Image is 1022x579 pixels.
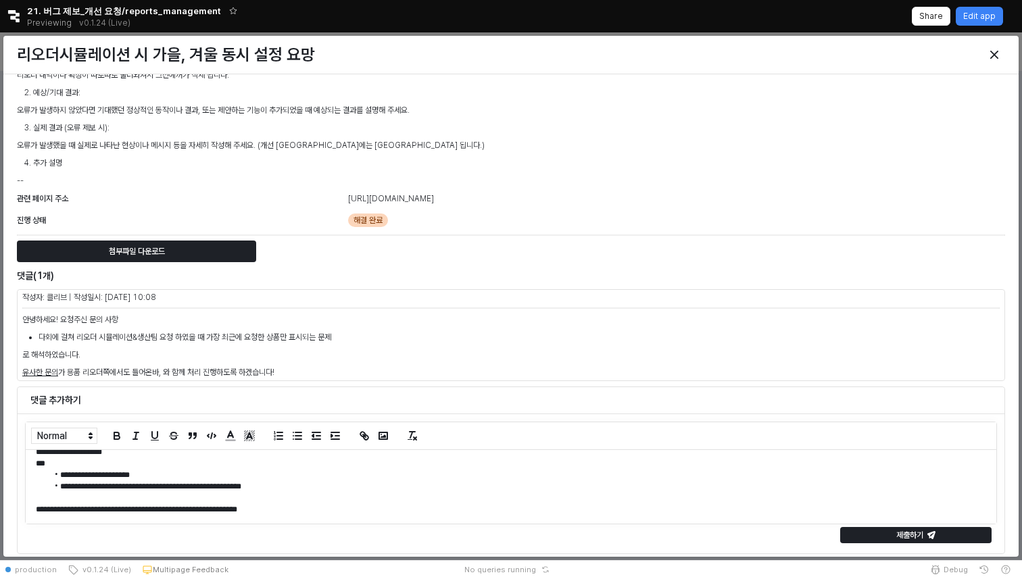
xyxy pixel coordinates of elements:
p: 작성자: 클리브 | 작성일시: [DATE] 10:08 [22,291,753,303]
p: v0.1.24 (Live) [79,18,130,28]
button: Reset app state [539,565,552,574]
button: 첨부파일 다운로드 [17,241,256,262]
span: 진행 상태 [17,216,46,225]
button: Help [995,560,1017,579]
p: 오류가 발생했을 때 실제로 나타난 현상이나 메시지 등을 자세히 작성해 주세요. (개선 [GEOGRAPHIC_DATA]에는 [GEOGRAPHIC_DATA] 됩니다.) [17,139,1005,151]
span: Debug [944,564,968,575]
button: Debug [925,560,973,579]
span: Previewing [27,16,72,30]
span: production [15,564,57,575]
a: [URL][DOMAIN_NAME] [348,194,434,203]
span: 21. 버그 제보_개선 요청/reports_management [27,4,221,18]
button: Edit app [956,7,1003,26]
a: 유사한 문의 [22,368,58,377]
h6: 댓글 추가하기 [30,394,992,406]
h3: 리오더시뮬레이션 시 가을, 겨울 동시 설정 요망 [17,45,756,64]
span: v0.1.24 (Live) [78,564,131,575]
p: Share [919,11,943,22]
button: v0.1.24 (Live) [62,560,137,579]
button: Releases and History [72,14,138,32]
button: Add app to favorites [226,4,240,18]
span: 관련 페이지 주소 [17,194,68,203]
button: History [973,560,995,579]
button: 제출하기 [840,527,992,543]
p: 로 해석하였습니다. [22,349,1000,361]
p: 안녕하세요! 요청주신 문의 사항 [22,313,1000,326]
p: 오류가 발생하지 않았다면 기대했던 정상적인 동작이나 결과, 또는 제안하는 기능이 추가되었을 때 예상되는 결과를 설명해 주세요. [17,104,1005,116]
p: Edit app [963,11,996,22]
button: Close [983,44,1005,66]
span: No queries running [464,564,536,575]
li: 실제 결과 (오류 제보 시): [33,122,1005,134]
span: 해결 완료 [354,213,383,227]
div: Previewing v0.1.24 (Live) [27,14,138,32]
h6: 댓글(1개) [17,270,672,282]
li: 추가 설명 [33,157,1005,169]
p: 첨부파일 다운로드 [109,246,165,257]
button: Share app [912,7,950,26]
button: Multipage Feedback [137,560,234,579]
p: 제출하기 [896,530,923,540]
p: -- [17,174,1005,186]
li: 예상/기대 결과: [33,86,1005,99]
p: Multipage Feedback [153,564,228,575]
li: 다회에 걸쳐 리오더 시뮬레이션&생산팀 요청 하였을 때 가장 최근에 요청한 상품만 표시되는 문제 [39,331,1000,343]
p: 가 용품 리오더쪽에서도 들어온바, 와 함께 처리 진행하도록 하겠습니다! [22,366,1000,378]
